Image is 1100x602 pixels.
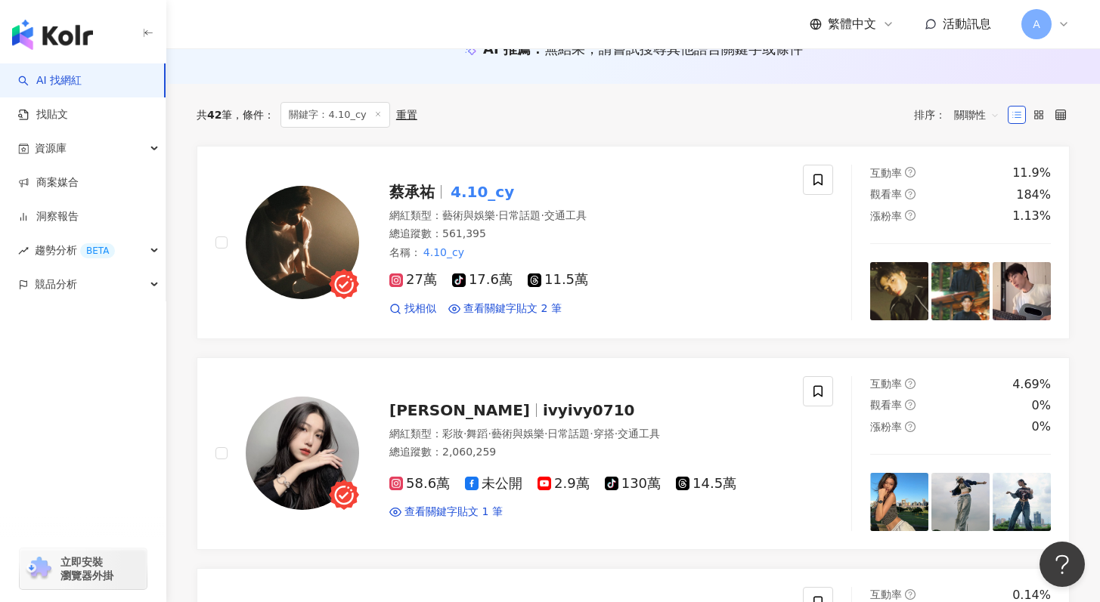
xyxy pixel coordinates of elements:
[905,589,916,600] span: question-circle
[280,102,389,128] span: 關鍵字：4.10_cy
[396,109,417,121] div: 重置
[389,301,436,316] a: 找相似
[389,227,785,242] div: 總追蹤數 ： 561,395
[498,209,541,221] span: 日常話題
[466,428,488,440] span: 舞蹈
[905,400,916,410] span: question-circle
[463,428,466,440] span: ·
[20,548,147,589] a: chrome extension立即安裝 瀏覽器外掛
[1016,187,1051,203] div: 184%
[993,262,1051,320] img: post-image
[389,401,530,419] span: [PERSON_NAME]
[676,476,736,492] span: 14.5萬
[389,445,785,460] div: 總追蹤數 ： 2,060,259
[389,272,437,288] span: 27萬
[1032,418,1051,435] div: 0%
[905,378,916,389] span: question-circle
[544,209,587,221] span: 交通工具
[18,175,79,190] a: 商案媒合
[421,244,466,261] mark: 4.10_cy
[914,103,1008,127] div: 排序：
[12,20,93,50] img: logo
[442,428,463,440] span: 彩妝
[870,421,902,433] span: 漲粉率
[615,428,618,440] span: ·
[197,357,1070,550] a: KOL Avatar[PERSON_NAME]ivyivy0710網紅類型：彩妝·舞蹈·藝術與娛樂·日常話題·穿搭·交通工具總追蹤數：2,060,25958.6萬未公開2.9萬130萬14.5萬...
[197,109,232,121] div: 共 筆
[246,186,359,299] img: KOL Avatar
[1032,397,1051,414] div: 0%
[905,210,916,221] span: question-circle
[590,428,593,440] span: ·
[905,421,916,432] span: question-circle
[1033,16,1040,32] span: A
[543,401,635,419] span: ivyivy0710
[593,428,615,440] span: 穿搭
[35,233,115,267] span: 趨勢分析
[389,505,503,520] a: 查看關鍵字貼文 1 筆
[547,428,590,440] span: 日常話題
[18,107,68,122] a: 找貼文
[452,272,513,288] span: 17.6萬
[1012,208,1051,224] div: 1.13%
[488,428,491,440] span: ·
[448,180,517,204] mark: 4.10_cy
[870,262,928,320] img: post-image
[1040,542,1085,587] iframe: Help Scout Beacon - Open
[404,505,503,520] span: 查看關鍵字貼文 1 筆
[18,73,82,88] a: searchAI 找網紅
[389,427,785,442] div: 網紅類型 ：
[538,476,590,492] span: 2.9萬
[905,167,916,178] span: question-circle
[605,476,661,492] span: 130萬
[246,397,359,510] img: KOL Avatar
[207,109,222,121] span: 42
[232,109,274,121] span: 條件 ：
[404,301,436,316] span: 找相似
[541,209,544,221] span: ·
[18,245,29,256] span: rise
[931,262,990,320] img: post-image
[389,208,785,224] div: 網紅類型 ：
[870,588,902,600] span: 互動率
[870,399,902,411] span: 觀看率
[905,189,916,199] span: question-circle
[828,16,876,32] span: 繁體中文
[870,167,902,179] span: 互動率
[442,209,495,221] span: 藝術與娛樂
[870,188,902,200] span: 觀看率
[35,267,77,301] span: 競品分析
[389,244,466,261] span: 名稱 ：
[389,183,435,201] span: 蔡承祐
[954,103,999,127] span: 關聯性
[24,557,54,581] img: chrome extension
[943,17,991,31] span: 活動訊息
[1012,165,1051,181] div: 11.9%
[618,428,660,440] span: 交通工具
[197,146,1070,338] a: KOL Avatar蔡承祐4.10_cy網紅類型：藝術與娛樂·日常話題·交通工具總追蹤數：561,395名稱：4.10_cy27萬17.6萬11.5萬找相似查看關鍵字貼文 2 筆互動率quest...
[528,272,588,288] span: 11.5萬
[80,243,115,258] div: BETA
[463,301,562,316] span: 查看關鍵字貼文 2 筆
[60,555,113,582] span: 立即安裝 瀏覽器外掛
[870,210,902,222] span: 漲粉率
[18,209,79,224] a: 洞察報告
[465,476,522,492] span: 未公開
[35,131,67,165] span: 資源庫
[1012,376,1051,393] div: 4.69%
[931,473,990,531] img: post-image
[495,209,498,221] span: ·
[544,428,547,440] span: ·
[389,476,450,492] span: 58.6萬
[870,473,928,531] img: post-image
[993,473,1051,531] img: post-image
[870,378,902,390] span: 互動率
[491,428,544,440] span: 藝術與娛樂
[448,301,562,316] a: 查看關鍵字貼文 2 筆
